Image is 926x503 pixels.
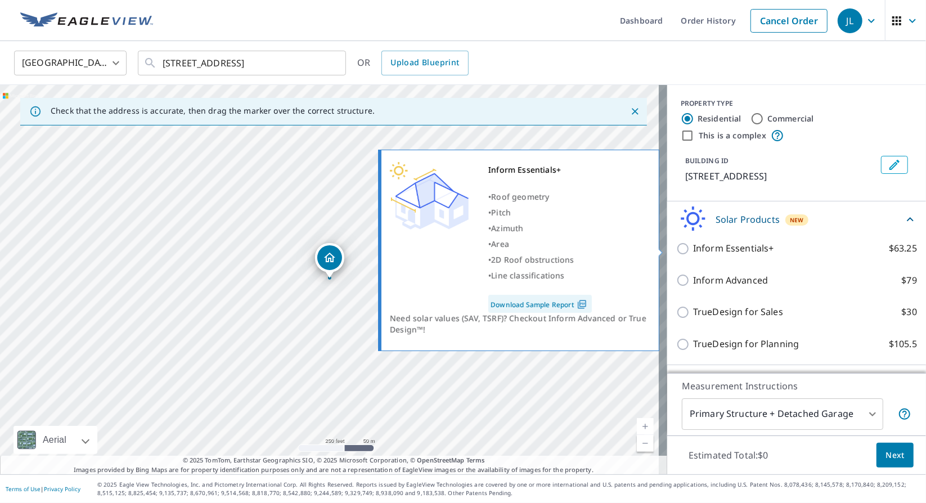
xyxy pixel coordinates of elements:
span: Upload Blueprint [390,56,459,70]
p: BUILDING ID [685,156,729,165]
span: Your report will include the primary structure and a detached garage if one exists. [898,407,911,421]
div: Aerial [39,426,70,454]
label: This is a complex [699,130,766,141]
div: • [488,268,592,284]
span: 2D Roof obstructions [491,254,574,265]
div: Dropped pin, building 1, Residential property, 3342 Woodside Ln San Jose, CA 95121 [315,243,344,278]
div: Solar ProductsNew [676,206,917,232]
p: Inform Advanced [693,273,768,288]
img: Pdf Icon [574,299,590,309]
button: Next [876,443,914,468]
span: Roof geometry [491,191,549,202]
a: Current Level 17, Zoom In [637,418,654,435]
p: $30 [902,305,917,319]
span: Azimuth [491,223,523,233]
div: Aerial [14,426,97,454]
p: Check that the address is accurate, then drag the marker over the correct structure. [51,106,375,116]
p: TrueDesign for Sales [693,305,783,319]
img: EV Logo [20,12,153,29]
div: PROPERTY TYPE [681,98,912,109]
p: Solar Products [716,213,780,226]
div: • [488,252,592,268]
a: Terms [466,456,485,464]
div: Inform Essentials+ [488,162,592,178]
span: New [790,215,804,224]
div: • [488,221,592,236]
a: Download Sample Report [488,295,592,313]
a: Current Level 17, Zoom Out [637,435,654,452]
a: Privacy Policy [44,485,80,493]
label: Residential [698,113,741,124]
span: Next [885,448,905,462]
p: © 2025 Eagle View Technologies, Inc. and Pictometry International Corp. All Rights Reserved. Repo... [97,480,920,497]
p: Inform Essentials+ [693,241,774,255]
button: Edit building 1 [881,156,908,174]
img: Premium [390,162,469,230]
p: | [6,486,80,492]
button: Close [628,104,642,119]
p: $105.5 [889,337,917,351]
p: TrueDesign for Planning [693,337,799,351]
p: $79 [902,273,917,288]
a: Terms of Use [6,485,41,493]
p: $63.25 [889,241,917,255]
a: Cancel Order [750,9,828,33]
span: Area [491,239,509,249]
span: Pitch [491,207,511,218]
div: Primary Structure + Detached Garage [682,398,883,430]
span: © 2025 TomTom, Earthstar Geographics SIO, © 2025 Microsoft Corporation, © [183,456,485,465]
label: Commercial [767,113,814,124]
div: • [488,236,592,252]
input: Search by address or latitude-longitude [163,47,323,79]
a: OpenStreetMap [417,456,464,464]
div: JL [838,8,862,33]
div: Need solar values (SAV, TSRF)? Checkout Inform Advanced or True Design™! [390,313,650,335]
p: [STREET_ADDRESS] [685,169,876,183]
a: Upload Blueprint [381,51,468,75]
span: Line classifications [491,270,564,281]
div: OR [357,51,469,75]
p: Estimated Total: $0 [680,443,777,468]
div: [GEOGRAPHIC_DATA] [14,47,127,79]
div: • [488,189,592,205]
div: • [488,205,592,221]
p: Measurement Instructions [682,379,911,393]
